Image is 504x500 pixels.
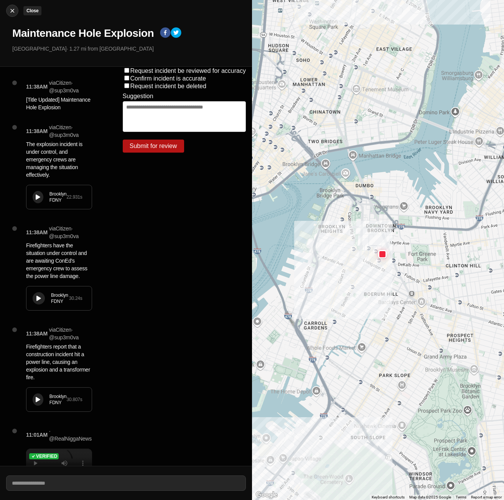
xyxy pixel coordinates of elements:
a: Report a map error [471,495,502,499]
button: Keyboard shortcuts [372,495,405,500]
div: Brooklyn FDNY [49,191,67,203]
label: Request incident be reviewed for accuracy [130,67,246,74]
p: 11:38AM [26,127,48,135]
p: 11:38AM [26,229,48,236]
label: Request incident be deleted [130,83,206,89]
h1: Maintenance Hole Explosion [12,26,154,40]
p: [Title Updated] Maintenance Hole Explosion [26,96,92,111]
div: Brooklyn FDNY [51,292,69,304]
p: · @RealNiggaNews [49,427,92,442]
p: 11:38AM [26,83,48,90]
img: Google [254,490,279,500]
a: Open this area in Google Maps (opens a new window) [254,490,279,500]
p: via Citizen · @ sup3rn0va [49,225,92,240]
p: The explosion incident is under control, and emergency crews are managing the situation effectively. [26,140,92,179]
p: via Citizen · @ sup3rn0va [49,79,92,94]
div: Brooklyn FDNY [49,393,67,406]
p: Firefighters report that a construction incident hit a power line, causing an explosion and a tra... [26,343,92,381]
button: cancelClose [6,5,18,17]
a: Terms (opens in new tab) [456,495,466,499]
p: via Citizen · @ sup3rn0va [49,123,92,139]
img: check [31,454,36,459]
small: Close [26,8,38,13]
label: Suggestion [123,93,153,100]
div: 30.807 s [67,396,82,403]
p: [GEOGRAPHIC_DATA] · 1.27 mi from [GEOGRAPHIC_DATA] [12,45,246,53]
label: Confirm incident is accurate [130,75,206,82]
p: 11:01AM [26,431,48,439]
button: Submit for review [123,140,184,153]
div: 30.24 s [69,295,82,301]
h5: Verified [36,453,57,459]
img: cancel [8,7,16,15]
p: Firefighters have the situation under control and are awaiting ConEd's emergency crew to assess t... [26,242,92,280]
button: twitter [171,27,181,39]
button: facebook [160,27,171,39]
div: 22.931 s [67,194,82,200]
p: 11:38AM [26,330,48,337]
span: Map data ©2025 Google [409,495,451,499]
p: via Citizen · @ sup3rn0va [49,326,92,341]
